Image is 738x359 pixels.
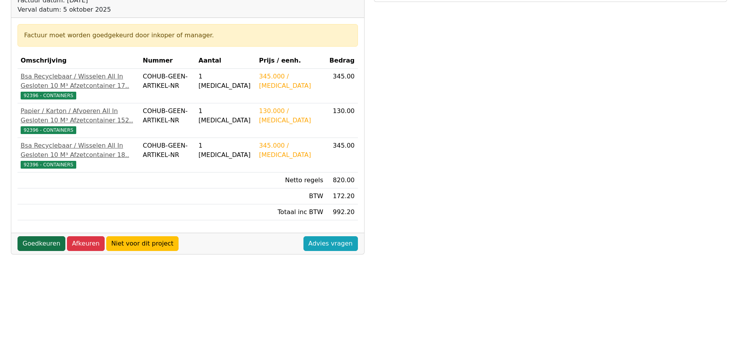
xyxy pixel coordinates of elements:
a: Goedkeuren [18,236,65,251]
td: BTW [256,188,326,204]
td: COHUB-GEEN-ARTIKEL-NR [140,138,195,173]
a: Advies vragen [303,236,358,251]
th: Aantal [195,53,256,69]
td: Netto regels [256,173,326,188]
td: Totaal inc BTW [256,204,326,220]
td: 992.20 [326,204,358,220]
div: 1 [MEDICAL_DATA] [198,141,253,160]
td: 345.00 [326,138,358,173]
div: Factuur moet worden goedgekeurd door inkoper of manager. [24,31,351,40]
td: 345.00 [326,69,358,103]
a: Afkeuren [67,236,105,251]
a: Niet voor dit project [106,236,179,251]
td: COHUB-GEEN-ARTIKEL-NR [140,103,195,138]
th: Nummer [140,53,195,69]
td: 172.20 [326,188,358,204]
th: Prijs / eenh. [256,53,326,69]
span: 92396 - CONTAINERS [21,161,76,169]
td: 820.00 [326,173,358,188]
div: Verval datum: 5 oktober 2025 [18,5,233,14]
th: Omschrijving [18,53,140,69]
div: 345.000 / [MEDICAL_DATA] [259,72,323,91]
div: 1 [MEDICAL_DATA] [198,106,253,125]
div: 1 [MEDICAL_DATA] [198,72,253,91]
div: 130.000 / [MEDICAL_DATA] [259,106,323,125]
a: Papier / Karton / Afvoeren All In Gesloten 10 M³ Afzetcontainer 152..92396 - CONTAINERS [21,106,137,134]
div: Bsa Recyclebaar / Wisselen All In Gesloten 10 M³ Afzetcontainer 17.. [21,72,137,91]
span: 92396 - CONTAINERS [21,126,76,134]
a: Bsa Recyclebaar / Wisselen All In Gesloten 10 M³ Afzetcontainer 17..92396 - CONTAINERS [21,72,137,100]
th: Bedrag [326,53,358,69]
span: 92396 - CONTAINERS [21,92,76,99]
div: Papier / Karton / Afvoeren All In Gesloten 10 M³ Afzetcontainer 152.. [21,106,137,125]
td: COHUB-GEEN-ARTIKEL-NR [140,69,195,103]
a: Bsa Recyclebaar / Wisselen All In Gesloten 10 M³ Afzetcontainer 18..92396 - CONTAINERS [21,141,137,169]
td: 130.00 [326,103,358,138]
div: 345.000 / [MEDICAL_DATA] [259,141,323,160]
div: Bsa Recyclebaar / Wisselen All In Gesloten 10 M³ Afzetcontainer 18.. [21,141,137,160]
